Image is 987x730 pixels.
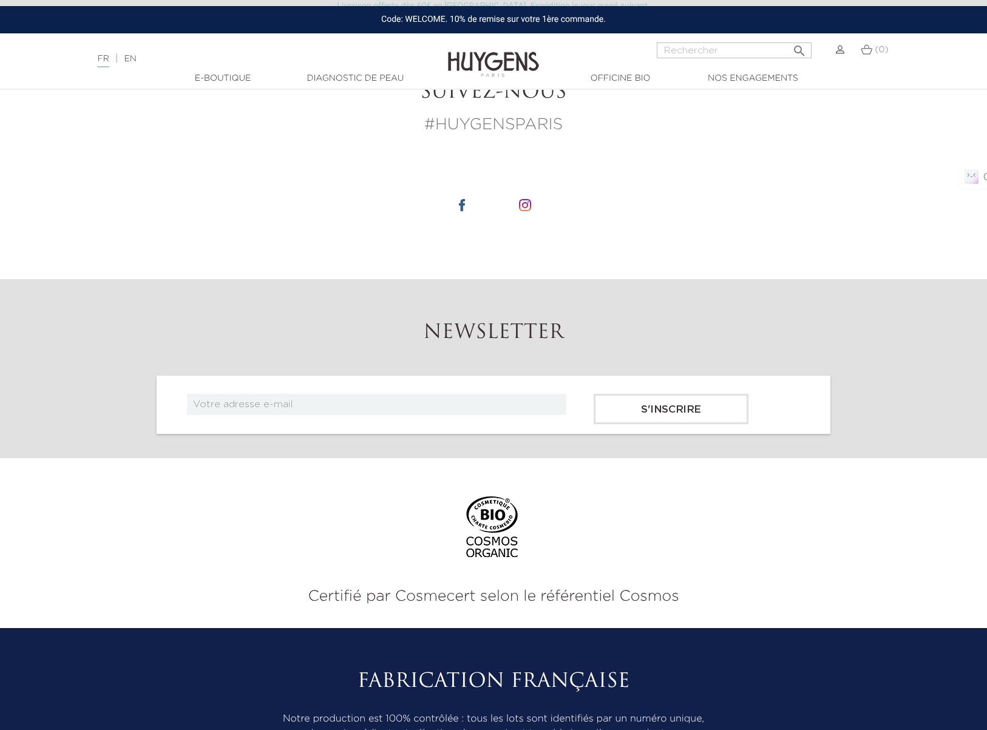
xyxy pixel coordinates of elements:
p: Certifié par Cosmecert selon le référentiel Cosmos [9,585,978,608]
h2: Suivez-nous [157,81,830,104]
h2: Newsletter [157,322,830,345]
button:  [789,39,810,55]
img: icone facebook [456,199,468,211]
img: Huygens [448,32,539,79]
p: Notre production est 100% contrôlée : tous les lots sont identifiés par un numéro unique, [157,712,830,726]
input: S'inscrire [594,394,748,424]
img: icone instagram [519,199,531,211]
a: E-Boutique [162,72,283,85]
input: Votre adresse e-mail [187,394,566,415]
h2: Fabrication Française [157,671,830,694]
i:  [792,40,807,55]
img: logo bio cosmos [462,496,526,570]
a: Officine Bio [560,72,681,85]
a: Nos engagements [692,72,813,85]
a: FR [97,55,109,67]
a: Diagnostic de peau [294,72,416,85]
p: #HUYGENSPARIS [157,113,830,137]
span: (0) [875,46,888,54]
div: | [91,52,402,66]
input: Rechercher [657,42,812,58]
a: EN [124,55,136,63]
